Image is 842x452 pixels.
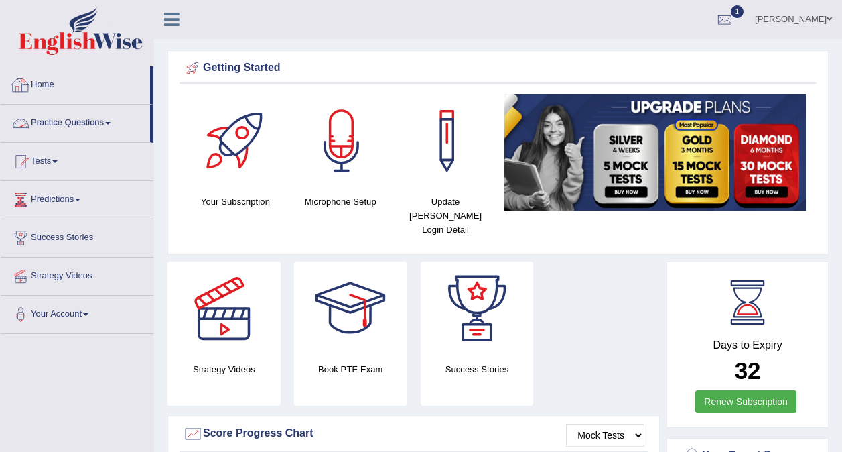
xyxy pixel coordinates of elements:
[1,181,153,215] a: Predictions
[1,219,153,253] a: Success Stories
[183,58,813,78] div: Getting Started
[682,339,813,351] h4: Days to Expiry
[1,66,150,100] a: Home
[731,5,744,18] span: 1
[1,105,150,138] a: Practice Questions
[25,142,150,166] a: Speaking Practice
[695,390,796,413] a: Renew Subscription
[400,194,492,237] h4: Update [PERSON_NAME] Login Detail
[504,94,806,211] img: small5.jpg
[1,143,153,176] a: Tests
[295,194,387,209] h4: Microphone Setup
[1,258,153,291] a: Strategy Videos
[190,194,281,209] h4: Your Subscription
[167,362,281,376] h4: Strategy Videos
[735,357,761,384] b: 32
[421,362,534,376] h4: Success Stories
[294,362,407,376] h4: Book PTE Exam
[1,296,153,329] a: Your Account
[183,424,644,444] div: Score Progress Chart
